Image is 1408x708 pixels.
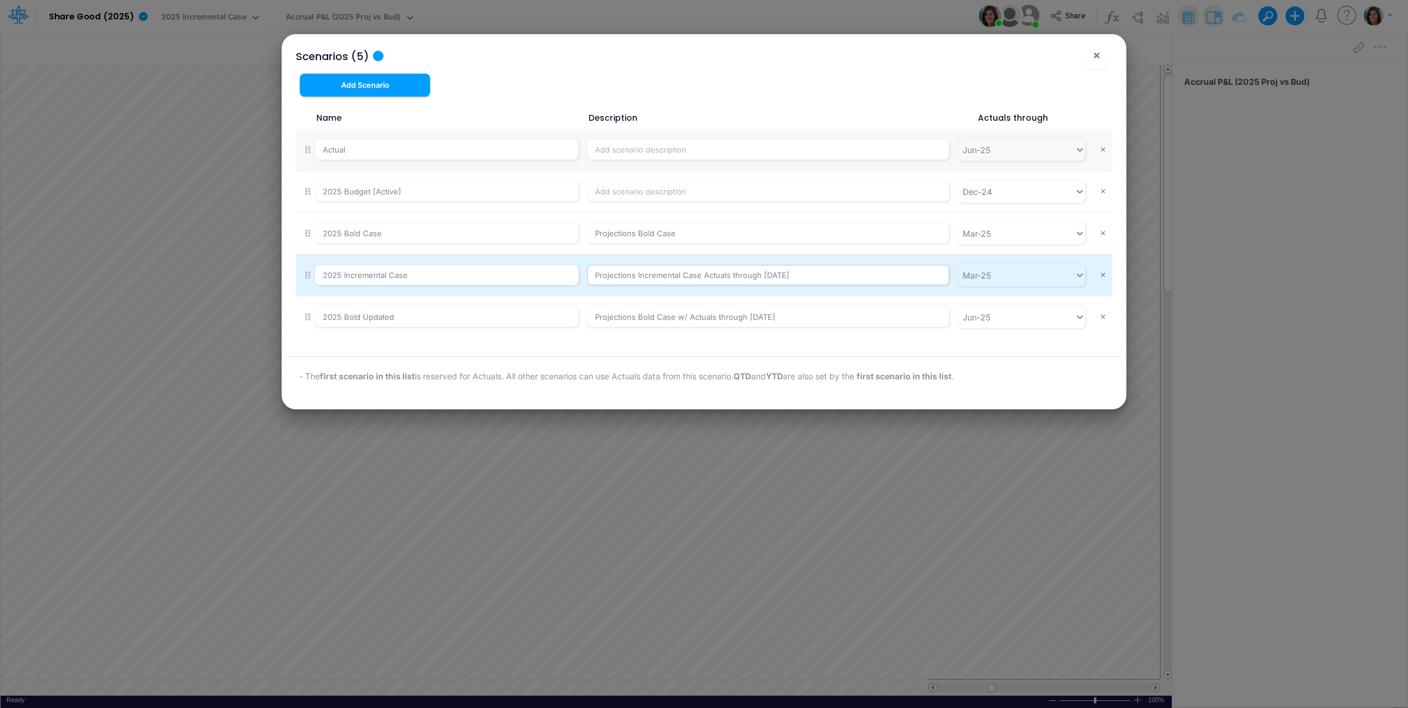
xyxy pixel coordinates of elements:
label: Name [315,112,342,124]
label: Description [587,112,637,124]
div: Tooltip anchor [373,51,384,61]
input: Add scenario description [587,265,949,285]
div: Jun-25 [963,144,990,156]
input: Add scenario description [587,140,949,160]
button: Close [1082,41,1110,70]
strong: YTD [766,371,783,381]
div: Mar-25 [963,269,991,282]
strong: first scenario in this list [320,371,415,381]
input: Add scenario description [587,307,949,327]
span: × [1093,48,1100,62]
strong: first scenario in this list [857,371,951,381]
input: Add scenario description [587,181,949,201]
p: - The is reserved for Actuals. All other scenarios can use Actuals data from this scenario. and a... [299,370,954,382]
button: Add Scenario [300,74,430,97]
div: Jun-25 [963,311,990,323]
label: Actuals through [976,112,1048,124]
div: Mar-25 [963,227,991,240]
strong: QTD [733,371,751,381]
div: Dec-24 [963,186,992,198]
input: Add scenario description [587,223,949,243]
div: Scenarios (5) [296,48,369,64]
